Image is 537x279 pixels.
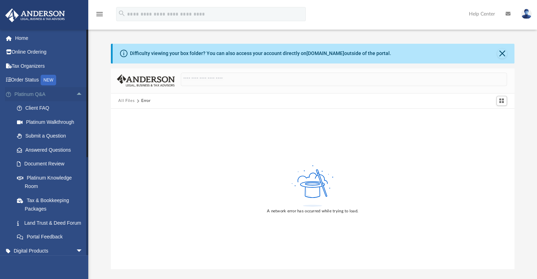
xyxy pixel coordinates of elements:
a: [DOMAIN_NAME] [306,50,344,56]
span: arrow_drop_down [76,244,90,258]
a: Online Ordering [5,45,94,59]
div: Error [141,98,150,104]
div: A network error has occurred while trying to load. [267,208,358,214]
a: Document Review [10,157,94,171]
a: Answered Questions [10,143,94,157]
a: Home [5,31,94,45]
a: menu [95,13,104,18]
a: Platinum Q&Aarrow_drop_up [5,87,94,101]
a: Digital Productsarrow_drop_down [5,244,94,258]
button: Close [497,49,507,59]
i: menu [95,10,104,18]
div: Difficulty viewing your box folder? You can also access your account directly on outside of the p... [130,50,391,57]
a: Tax Organizers [5,59,94,73]
button: All Files [118,98,135,104]
span: arrow_drop_up [76,87,90,102]
a: Submit a Question [10,129,94,143]
a: Platinum Knowledge Room [10,171,94,193]
button: Switch to Grid View [496,96,507,106]
a: Platinum Walkthrough [10,115,94,129]
a: Land Trust & Deed Forum [10,216,94,230]
i: search [118,10,126,17]
a: Client FAQ [10,101,94,115]
input: Search files and folders [181,73,507,86]
a: Portal Feedback [10,230,94,244]
img: Anderson Advisors Platinum Portal [3,8,67,22]
a: Tax & Bookkeeping Packages [10,193,94,216]
div: NEW [41,75,56,85]
img: User Pic [521,9,532,19]
a: Order StatusNEW [5,73,94,87]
